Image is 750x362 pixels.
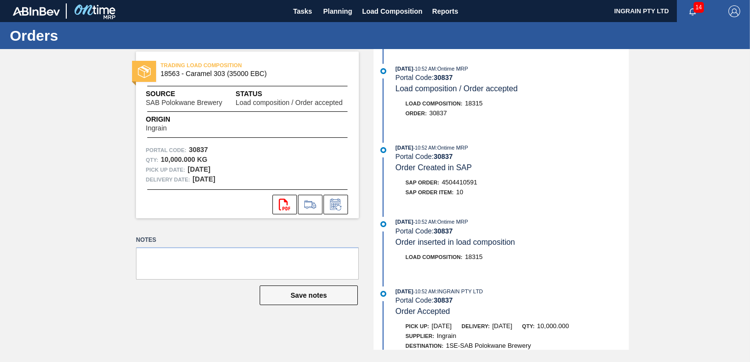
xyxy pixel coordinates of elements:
span: 18315 [465,100,482,107]
span: Tasks [292,5,314,17]
span: Load Composition [362,5,423,17]
span: : Ontime MRP [436,219,468,225]
span: Portal Code: [146,145,187,155]
div: Inform order change [323,195,348,214]
span: Pick up: [405,323,429,329]
span: 14 [694,2,704,13]
span: [DATE] [396,66,413,72]
img: TNhmsLtSVTkK8tSr43FrP2fwEKptu5GPRR3wAAAABJRU5ErkJggg== [13,7,60,16]
span: Destination: [405,343,443,349]
span: 1SE-SAB Polokwane Brewery [446,342,531,349]
span: Load Composition : [405,254,462,260]
span: Order Created in SAP [396,163,472,172]
span: [DATE] [431,322,452,330]
span: Delivery: [461,323,489,329]
span: TRADING LOAD COMPOSITION [161,60,298,70]
span: Qty: [522,323,535,329]
span: 10,000.000 [537,322,569,330]
span: Origin [146,114,191,125]
button: Save notes [260,285,358,305]
span: Order : [405,110,427,116]
span: Load composition / Order accepted [396,84,518,93]
span: Supplier: [405,333,434,339]
span: 18315 [465,253,482,260]
span: - 10:52 AM [413,145,436,151]
strong: 10,000.000 KG [161,155,207,163]
button: Notifications [677,4,708,18]
span: SAP Order Item: [405,189,454,195]
span: - 10:52 AM [413,289,436,294]
span: 4504410591 [442,179,477,186]
strong: 30837 [433,153,453,160]
span: 30837 [429,109,447,117]
span: Reports [432,5,458,17]
img: status [138,65,151,78]
div: Portal Code: [396,296,629,304]
span: : Ontime MRP [436,145,468,151]
span: Pick up Date: [146,165,185,175]
span: [DATE] [396,145,413,151]
span: Delivery Date: [146,175,190,184]
h1: Orders [10,30,184,41]
span: SAB Polokwane Brewery [146,99,222,106]
span: Load composition / Order accepted [236,99,343,106]
strong: [DATE] [192,175,215,183]
strong: 30837 [433,227,453,235]
div: Open PDF file [272,195,297,214]
img: Logout [728,5,740,17]
span: [DATE] [396,288,413,294]
span: : Ontime MRP [436,66,468,72]
span: Status [236,89,349,99]
span: - 10:52 AM [413,219,436,225]
span: Source [146,89,236,99]
div: Portal Code: [396,153,629,160]
img: atual [380,68,386,74]
div: Portal Code: [396,74,629,81]
img: atual [380,221,386,227]
strong: 30837 [433,296,453,304]
span: Qty : [146,155,158,165]
span: Load Composition : [405,101,462,106]
span: [DATE] [492,322,512,330]
strong: 30837 [189,146,208,154]
img: atual [380,147,386,153]
div: Portal Code: [396,227,629,235]
strong: [DATE] [187,165,210,173]
span: [DATE] [396,219,413,225]
label: Notes [136,233,359,247]
span: Order inserted in load composition [396,238,515,246]
span: Planning [323,5,352,17]
span: 10 [456,188,463,196]
span: Order Accepted [396,307,450,315]
span: 18563 - Caramel 303 (35000 EBC) [161,70,339,78]
span: - 10:52 AM [413,66,436,72]
img: atual [380,291,386,297]
strong: 30837 [433,74,453,81]
div: Go to Load Composition [298,195,322,214]
span: SAP Order: [405,180,439,185]
span: Ingrain [146,125,167,132]
span: Ingrain [437,332,456,339]
span: : INGRAIN PTY LTD [436,288,483,294]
